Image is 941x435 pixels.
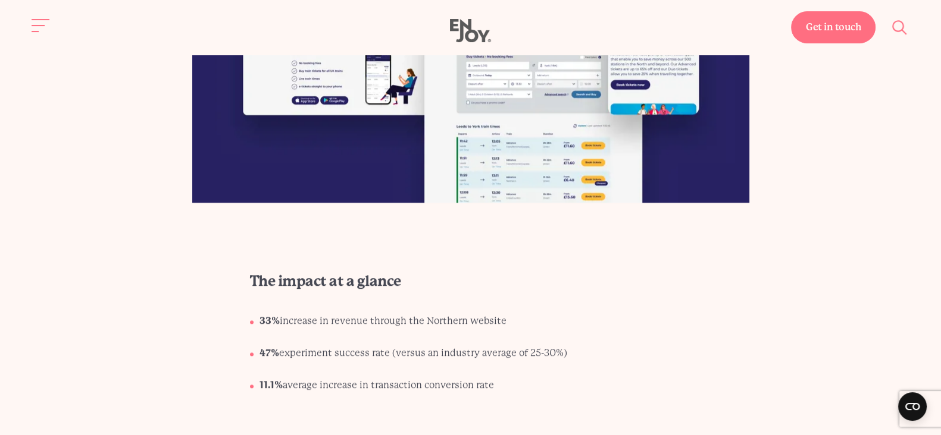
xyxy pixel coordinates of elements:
[260,347,279,358] strong: 47%
[250,274,692,302] h2: The impact at a glance
[887,15,912,40] button: Site search
[260,377,692,403] li: average increase in transaction conversion rate
[791,11,876,43] a: Get in touch
[260,345,692,371] li: experiment success rate (versus an industry average of 25-30%)
[260,313,692,339] li: increase in revenue through the Northern website
[898,392,927,421] button: Open CMP widget
[260,315,280,326] strong: 33%
[260,379,283,390] strong: 11.1%
[29,13,54,38] button: Site navigation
